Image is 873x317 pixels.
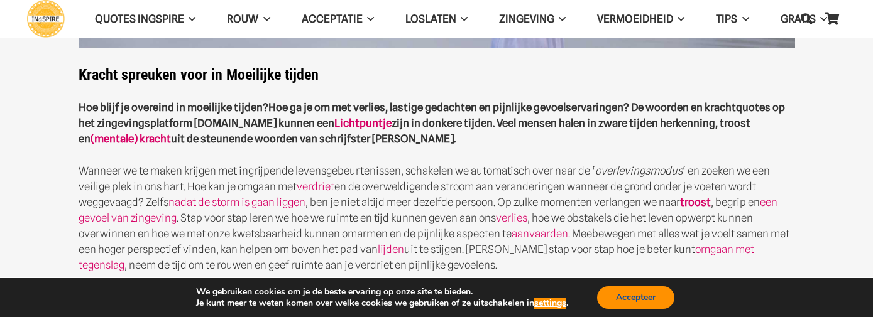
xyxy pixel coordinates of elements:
a: Lichtpuntje [334,117,392,129]
span: TIPS Menu [737,3,749,35]
strong: Hoe ga je om met verlies, lastige gedachten en pijnlijke gevoelservaringen? De woorden en krachtq... [79,101,785,145]
a: een gevoel van zingeving [79,196,777,224]
a: TIPSTIPS Menu [700,3,764,35]
p: Je kunt meer te weten komen over welke cookies we gebruiken of ze uitschakelen in . [196,298,568,309]
a: ROUWROUW Menu [211,3,285,35]
a: lijden [378,243,404,255]
span: GRATIS Menu [816,3,827,35]
strong: Kracht spreuken voor in Moeilijke tijden [79,66,319,83]
a: verdriet [297,180,334,193]
span: Loslaten Menu [456,3,468,35]
a: (mentale) kracht [91,132,171,145]
span: Acceptatie [302,13,363,25]
a: omgaan met tegenslag [79,243,754,271]
button: Accepteer [597,286,674,309]
a: ZingevingZingeving Menu [483,3,581,35]
span: Zingeving Menu [554,3,566,35]
a: GRATISGRATIS Menu [765,3,843,35]
a: VERMOEIDHEIDVERMOEIDHEID Menu [581,3,700,35]
p: We gebruiken cookies om je de beste ervaring op onze site te bieden. [196,286,568,298]
a: aanvaarden [512,227,568,240]
a: verlies [496,212,527,224]
span: VERMOEIDHEID Menu [673,3,684,35]
span: GRATIS [781,13,816,25]
a: Zoeken [794,3,819,35]
span: VERMOEIDHEID [597,13,673,25]
em: overlevingsmodus [595,164,683,177]
span: QUOTES INGSPIRE Menu [184,3,195,35]
a: AcceptatieAcceptatie Menu [286,3,390,35]
button: settings [534,298,566,309]
a: nadat de storm is gaan liggen [168,196,305,208]
span: ROUW Menu [258,3,270,35]
strong: Hoe blijf je overeind in moeilijke tijden? [79,101,268,114]
a: troost [680,196,711,208]
span: Acceptatie Menu [363,3,374,35]
span: ROUW [227,13,258,25]
span: Loslaten [405,13,456,25]
a: QUOTES INGSPIREQUOTES INGSPIRE Menu [79,3,211,35]
span: Zingeving [499,13,554,25]
a: LoslatenLoslaten Menu [390,3,483,35]
span: TIPS [716,13,737,25]
span: QUOTES INGSPIRE [95,13,184,25]
p: Wanneer we te maken krijgen met ingrijpende levensgebeurtenissen, schakelen we automatisch over n... [79,163,795,273]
